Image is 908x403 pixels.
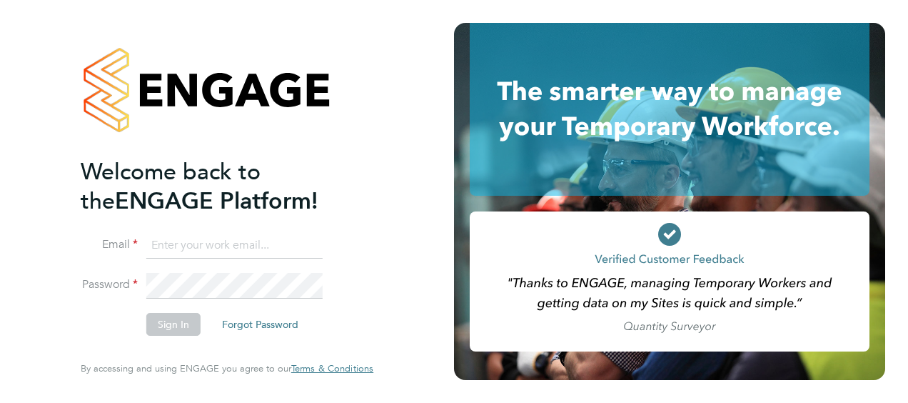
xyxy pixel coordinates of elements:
span: Welcome back to the [81,158,261,215]
label: Password [81,277,138,292]
h2: ENGAGE Platform! [81,157,359,216]
button: Sign In [146,313,201,336]
a: Terms & Conditions [291,363,373,374]
span: By accessing and using ENGAGE you agree to our [81,362,373,374]
input: Enter your work email... [146,233,323,259]
label: Email [81,237,138,252]
span: Terms & Conditions [291,362,373,374]
button: Forgot Password [211,313,310,336]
